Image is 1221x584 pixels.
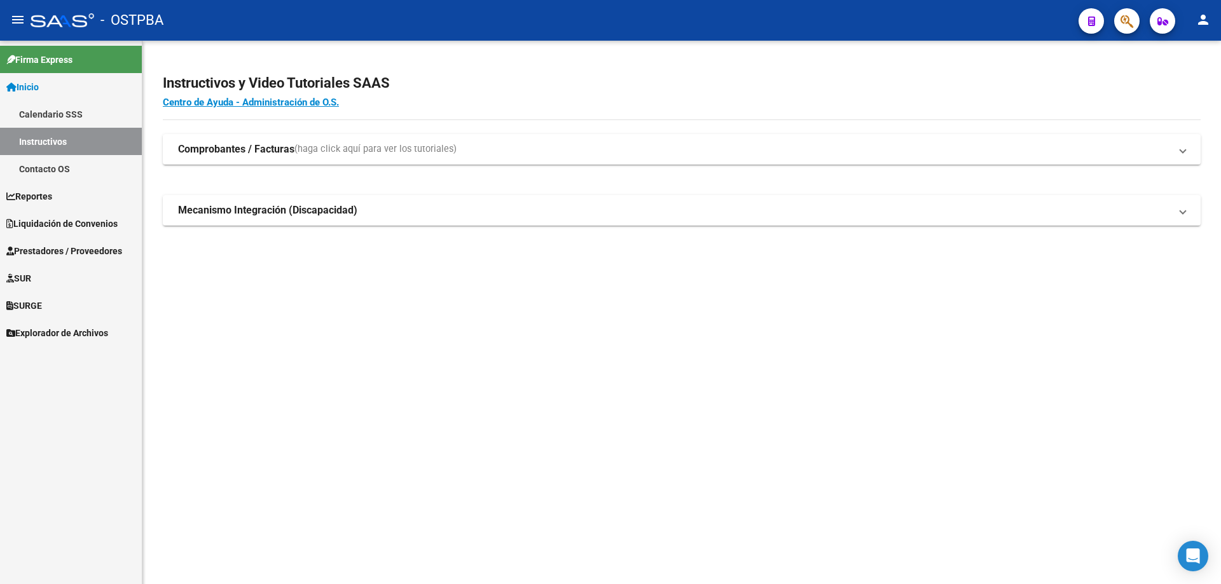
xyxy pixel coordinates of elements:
[10,12,25,27] mat-icon: menu
[163,195,1201,226] mat-expansion-panel-header: Mecanismo Integración (Discapacidad)
[163,71,1201,95] h2: Instructivos y Video Tutoriales SAAS
[6,53,72,67] span: Firma Express
[178,142,294,156] strong: Comprobantes / Facturas
[163,97,339,108] a: Centro de Ayuda - Administración de O.S.
[6,244,122,258] span: Prestadores / Proveedores
[178,203,357,217] strong: Mecanismo Integración (Discapacidad)
[163,134,1201,165] mat-expansion-panel-header: Comprobantes / Facturas(haga click aquí para ver los tutoriales)
[6,217,118,231] span: Liquidación de Convenios
[6,271,31,285] span: SUR
[6,299,42,313] span: SURGE
[294,142,457,156] span: (haga click aquí para ver los tutoriales)
[1196,12,1211,27] mat-icon: person
[1178,541,1208,571] div: Open Intercom Messenger
[100,6,163,34] span: - OSTPBA
[6,80,39,94] span: Inicio
[6,326,108,340] span: Explorador de Archivos
[6,189,52,203] span: Reportes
